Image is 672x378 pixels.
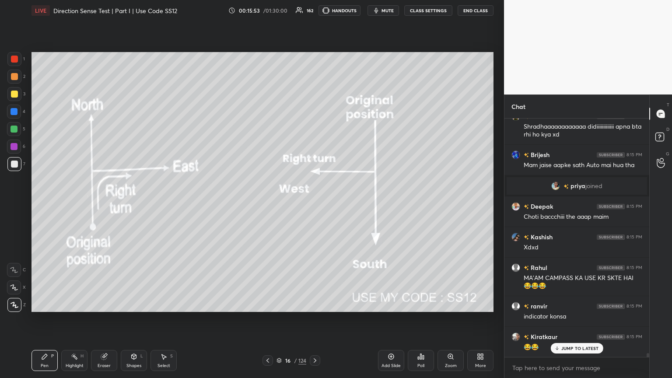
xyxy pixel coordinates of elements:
img: 4P8fHbbgJtejmAAAAAElFTkSuQmCC [597,334,625,339]
img: no-rating-badge.077c3623.svg [524,153,529,157]
div: / [294,358,297,363]
img: default.png [511,302,520,311]
div: More [475,364,486,368]
h6: Brijesh [529,150,549,159]
h6: ranvir [529,301,547,311]
div: Highlight [66,364,84,368]
p: T [667,101,669,108]
div: grid [504,119,649,357]
img: no-rating-badge.077c3623.svg [524,304,529,309]
div: 8:15 PM [626,204,642,209]
div: X [7,280,26,294]
p: G [666,150,669,157]
div: 8:15 PM [626,265,642,270]
img: 1a7c9b30c1a54afba879048832061837.jpg [511,332,520,341]
div: MA'AM CAMPASS KA USE KR SKTE HAI 😂😂😂 [524,274,642,290]
img: 7583716aad9443be9b0c998d6339928e.jpg [511,202,520,211]
img: 4P8fHbbgJtejmAAAAAElFTkSuQmCC [597,234,625,240]
p: D [666,126,669,133]
div: Shapes [126,364,141,368]
img: no-rating-badge.077c3623.svg [524,335,529,339]
h6: Kiratkaur [529,332,557,341]
div: 162 [307,8,313,13]
h4: Direction Sense Test | Part I | Use Code SS12 [53,7,177,15]
div: Poll [417,364,424,368]
div: Z [7,298,26,312]
img: 4P8fHbbgJtejmAAAAAElFTkSuQmCC [597,265,625,270]
p: Chat [504,95,532,118]
div: 8:15 PM [626,334,642,339]
h6: Deepak [529,202,553,211]
img: no-rating-badge.077c3623.svg [563,184,569,189]
div: Select [157,364,170,368]
div: 4 [7,105,25,119]
div: 124 [298,357,306,364]
button: mute [367,5,399,16]
div: indicator konsa [524,312,642,321]
p: JUMP TO LATEST [561,346,599,351]
div: Zoom [445,364,457,368]
div: LIVE [31,5,50,16]
img: no-rating-badge.077c3623.svg [524,235,529,240]
img: default.png [511,263,520,272]
div: H [80,354,84,358]
img: no-rating-badge.077c3623.svg [524,266,529,270]
div: 16 [283,358,292,363]
div: 2 [7,70,25,84]
div: Shradhaaaaaaaaaaaa didiiiiiiiiiiiii apna bta rhi ho kya xd [524,122,642,139]
button: CLASS SETTINGS [404,5,452,16]
img: 76b9954e267147db83a65a97cacbfc40.jpg [511,150,520,159]
div: Pen [41,364,49,368]
div: Mam jaise aapke sath Auto mai hua tha [524,161,642,170]
img: 4P8fHbbgJtejmAAAAAElFTkSuQmCC [597,204,625,209]
img: no-rating-badge.077c3623.svg [524,204,529,209]
img: 17d04622bc094a49a95992625a4ed699.jpg [511,233,520,241]
span: mute [381,7,394,14]
img: 4P8fHbbgJtejmAAAAAElFTkSuQmCC [597,152,625,157]
div: 6 [7,140,25,154]
div: 8:15 PM [626,304,642,309]
div: 3 [7,87,25,101]
div: 8:15 PM [626,234,642,240]
img: 4P8fHbbgJtejmAAAAAElFTkSuQmCC [597,304,625,309]
div: Eraser [98,364,111,368]
button: HANDOUTS [318,5,360,16]
div: Xdxd [524,243,642,252]
div: Choti baccchiii the aaap maim [524,213,642,221]
div: 1 [7,52,25,66]
div: 😂😂 [524,343,642,352]
button: End Class [458,5,493,16]
span: joined [585,182,602,189]
div: 8:15 PM [626,152,642,157]
div: C [7,263,26,277]
h6: Rahul [529,263,547,272]
div: Add Slide [381,364,401,368]
img: 5750a1d5e73b41e2857816e672234649.jpg [551,182,560,190]
div: P [51,354,54,358]
h6: Kashish [529,232,553,241]
div: L [140,354,143,358]
div: S [170,354,173,358]
span: priya [570,182,585,189]
div: 5 [7,122,25,136]
div: 7 [7,157,25,171]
